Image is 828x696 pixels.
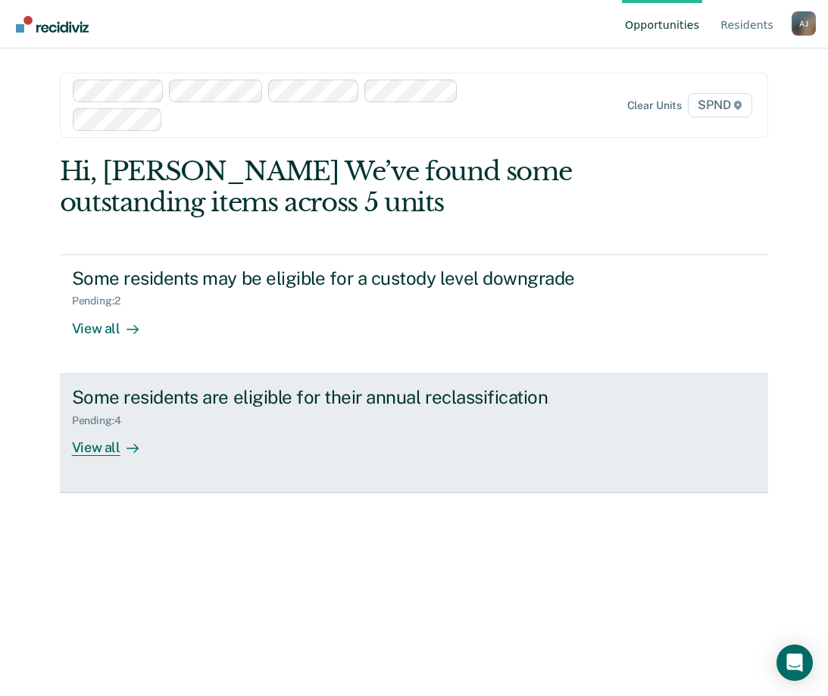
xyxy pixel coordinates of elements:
[72,307,157,337] div: View all
[792,11,816,36] div: A J
[72,414,133,427] div: Pending : 4
[688,93,752,117] span: SPND
[776,645,813,681] div: Open Intercom Messenger
[72,426,157,456] div: View all
[72,295,133,307] div: Pending : 2
[627,99,683,112] div: Clear units
[72,267,604,289] div: Some residents may be eligible for a custody level downgrade
[72,386,604,408] div: Some residents are eligible for their annual reclassification
[60,374,769,493] a: Some residents are eligible for their annual reclassificationPending:4View all
[60,156,627,218] div: Hi, [PERSON_NAME] We’ve found some outstanding items across 5 units
[60,254,769,374] a: Some residents may be eligible for a custody level downgradePending:2View all
[792,11,816,36] button: Profile dropdown button
[16,16,89,33] img: Recidiviz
